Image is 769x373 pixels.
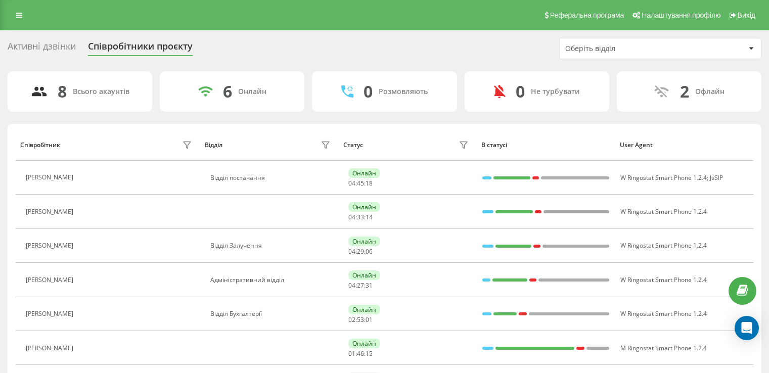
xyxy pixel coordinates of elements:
span: 04 [348,213,355,221]
span: W Ringostat Smart Phone 1.2.4 [620,275,707,284]
div: Всього акаунтів [73,87,129,96]
div: Онлайн [348,168,380,178]
div: : : [348,282,373,289]
div: [PERSON_NAME] [26,242,76,249]
div: Open Intercom Messenger [735,316,759,340]
div: Співробітники проєкту [88,41,193,57]
div: Онлайн [348,339,380,348]
div: User Agent [620,142,749,149]
div: Співробітник [20,142,60,149]
span: 04 [348,281,355,290]
div: : : [348,248,373,255]
div: Адміністративний відділ [210,276,333,284]
span: 02 [348,315,355,324]
span: 04 [348,247,355,256]
span: W Ringostat Smart Phone 1.2.4 [620,207,707,216]
div: [PERSON_NAME] [26,276,76,284]
div: Активні дзвінки [8,41,76,57]
div: Відділ Залучення [210,242,333,249]
div: 6 [223,82,232,101]
span: 31 [366,281,373,290]
div: Онлайн [348,237,380,246]
div: Оберіть відділ [565,44,686,53]
span: 53 [357,315,364,324]
div: : : [348,214,373,221]
span: W Ringostat Smart Phone 1.2.4 [620,309,707,318]
span: 29 [357,247,364,256]
div: Не турбувати [531,87,580,96]
span: 18 [366,179,373,188]
div: В статусі [481,142,610,149]
span: 33 [357,213,364,221]
span: 27 [357,281,364,290]
div: Онлайн [348,305,380,314]
div: Онлайн [348,270,380,280]
span: 06 [366,247,373,256]
div: Відділ Бухгалтерії [210,310,333,317]
div: Відділ [205,142,222,149]
div: [PERSON_NAME] [26,310,76,317]
span: JsSIP [710,173,723,182]
div: : : [348,350,373,357]
span: W Ringostat Smart Phone 1.2.4 [620,173,707,182]
span: 46 [357,349,364,358]
span: 14 [366,213,373,221]
div: [PERSON_NAME] [26,345,76,352]
span: 04 [348,179,355,188]
div: [PERSON_NAME] [26,174,76,181]
span: 15 [366,349,373,358]
div: Онлайн [238,87,266,96]
div: : : [348,316,373,323]
div: [PERSON_NAME] [26,208,76,215]
span: Вихід [738,11,755,19]
div: Офлайн [695,87,725,96]
span: W Ringostat Smart Phone 1.2.4 [620,241,707,250]
div: 0 [364,82,373,101]
span: 01 [366,315,373,324]
span: 01 [348,349,355,358]
span: M Ringostat Smart Phone 1.2.4 [620,344,707,352]
div: 8 [58,82,67,101]
div: Статус [343,142,363,149]
span: Налаштування профілю [642,11,720,19]
div: 0 [516,82,525,101]
div: Розмовляють [379,87,428,96]
div: Онлайн [348,202,380,212]
span: 45 [357,179,364,188]
div: : : [348,180,373,187]
div: 2 [680,82,689,101]
div: Відділ постачання [210,174,333,181]
span: Реферальна програма [550,11,624,19]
